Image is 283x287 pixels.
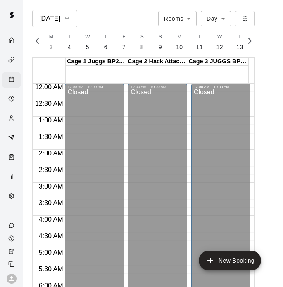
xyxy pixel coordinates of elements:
[115,31,133,54] button: F7
[37,183,65,190] span: 3:00 AM
[37,166,65,173] span: 2:30 AM
[33,100,65,107] span: 12:30 AM
[37,150,65,157] span: 2:00 AM
[67,85,121,89] div: 12:00 AM – 10:00 AM
[126,58,187,66] div: Cage 2 Hack Attack Jr.
[37,199,65,206] span: 3:30 AM
[66,58,126,66] div: Cage 1 Juggs BP2 Baseball Juggs BP1 Softball
[78,31,97,54] button: W5
[238,33,242,41] span: T
[230,31,250,54] button: T13
[3,7,20,23] img: Swift logo
[33,84,65,91] span: 12:00 AM
[50,43,53,52] p: 3
[140,43,144,52] p: 8
[68,43,71,52] p: 4
[198,33,201,41] span: T
[37,117,65,124] span: 1:00 AM
[85,33,90,41] span: W
[49,33,53,41] span: M
[131,85,185,89] div: 12:00 AM – 10:00 AM
[196,43,203,52] p: 11
[122,43,126,52] p: 7
[37,133,65,140] span: 1:30 AM
[60,31,78,54] button: T4
[199,251,261,270] button: add
[2,219,23,232] a: Contact Us
[236,43,243,52] p: 13
[97,31,115,54] button: T6
[140,33,144,41] span: S
[216,43,223,52] p: 12
[37,216,65,223] span: 4:00 AM
[159,43,162,52] p: 9
[201,11,231,26] div: Day
[176,43,183,52] p: 10
[194,85,248,89] div: 12:00 AM – 10:00 AM
[104,33,107,41] span: T
[2,245,23,258] a: View public page
[104,43,107,52] p: 6
[187,58,248,66] div: Cage 3 JUGGS BP1 Baseball
[68,33,71,41] span: T
[42,31,60,54] button: M3
[151,31,169,54] button: S9
[32,10,77,27] button: [DATE]
[37,249,65,256] span: 5:00 AM
[177,33,181,41] span: M
[158,11,197,26] div: Rooms
[2,232,23,245] a: Visit help center
[190,31,210,54] button: T11
[122,33,126,41] span: F
[37,265,65,273] span: 5:30 AM
[39,13,60,24] h6: [DATE]
[2,258,23,270] div: Copy public page link
[37,232,65,239] span: 4:30 AM
[217,33,222,41] span: W
[209,31,230,54] button: W12
[169,31,190,54] button: M10
[159,33,162,41] span: S
[133,31,151,54] button: S8
[86,43,89,52] p: 5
